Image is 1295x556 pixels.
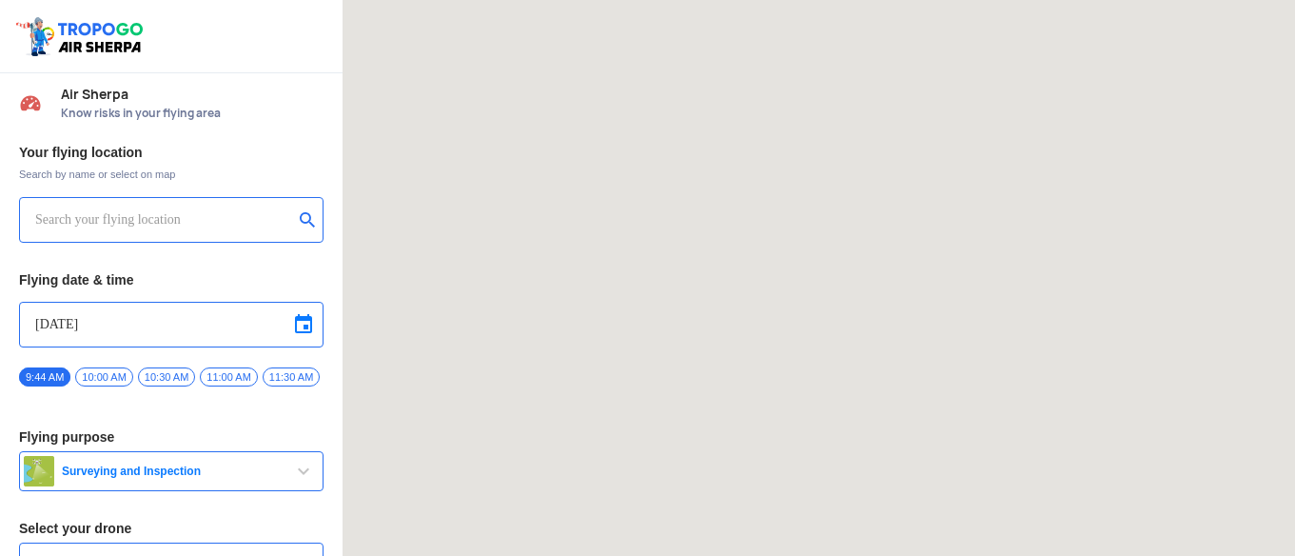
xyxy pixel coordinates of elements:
[19,167,324,182] span: Search by name or select on map
[61,87,324,102] span: Air Sherpa
[19,91,42,114] img: Risk Scores
[75,367,132,387] span: 10:00 AM
[19,367,70,387] span: 9:44 AM
[19,273,324,287] h3: Flying date & time
[19,430,324,444] h3: Flying purpose
[24,456,54,486] img: survey.png
[200,367,257,387] span: 11:00 AM
[14,14,149,58] img: ic_tgdronemaps.svg
[19,522,324,535] h3: Select your drone
[19,146,324,159] h3: Your flying location
[35,208,293,231] input: Search your flying location
[54,464,292,479] span: Surveying and Inspection
[35,313,307,336] input: Select Date
[263,367,320,387] span: 11:30 AM
[61,106,324,121] span: Know risks in your flying area
[138,367,195,387] span: 10:30 AM
[19,451,324,491] button: Surveying and Inspection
